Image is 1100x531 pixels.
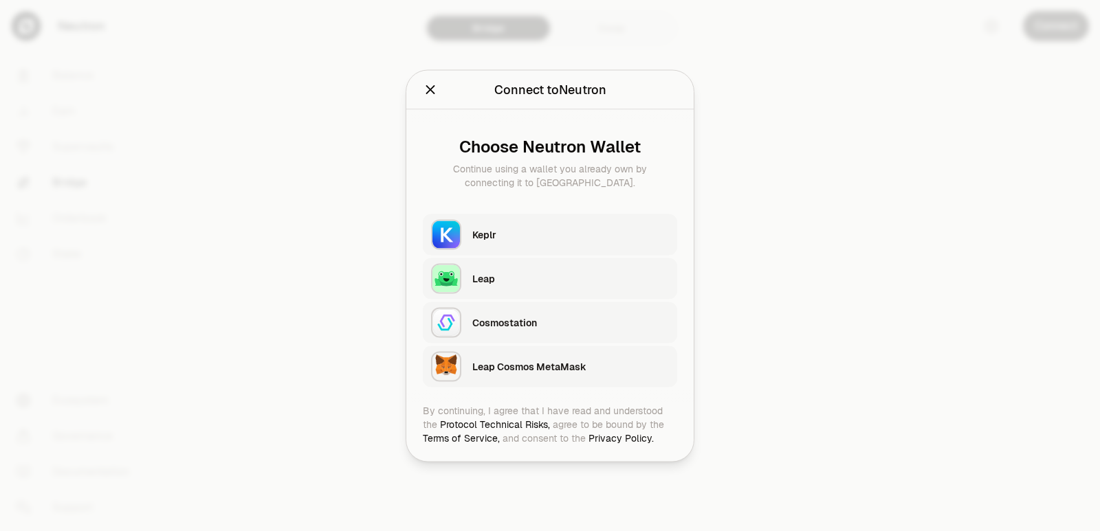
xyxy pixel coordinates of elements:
[472,271,669,285] div: Leap
[423,80,438,99] button: Close
[434,137,666,156] div: Choose Neutron Wallet
[423,214,677,255] button: KeplrKeplr
[472,315,669,329] div: Cosmostation
[423,302,677,343] button: CosmostationCosmostation
[434,161,666,189] div: Continue using a wallet you already own by connecting it to [GEOGRAPHIC_DATA].
[588,431,654,444] a: Privacy Policy.
[440,418,550,430] a: Protocol Technical Risks,
[423,258,677,299] button: LeapLeap
[432,264,460,292] img: Leap
[432,221,460,248] img: Keplr
[432,352,460,380] img: Leap Cosmos MetaMask
[423,431,500,444] a: Terms of Service,
[423,403,677,444] div: By continuing, I agree that I have read and understood the agree to be bound by the and consent t...
[423,346,677,387] button: Leap Cosmos MetaMaskLeap Cosmos MetaMask
[432,308,460,336] img: Cosmostation
[494,80,606,99] div: Connect to Neutron
[472,227,669,241] div: Keplr
[472,359,669,373] div: Leap Cosmos MetaMask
